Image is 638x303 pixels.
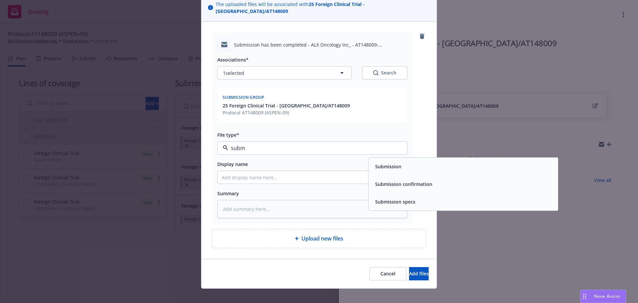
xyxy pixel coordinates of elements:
button: Nova Assist [580,290,626,303]
input: Filter by keyword [228,144,394,152]
div: Drag to move [581,290,589,303]
input: Add display name here... [218,171,407,184]
button: Submission confirmation [375,181,432,188]
span: Nova Assist [594,293,620,299]
button: Submission [375,163,401,170]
